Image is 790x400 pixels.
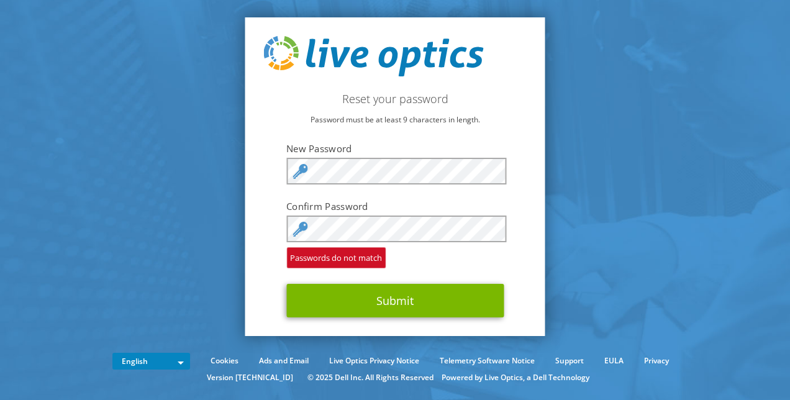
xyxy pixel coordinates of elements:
label: Confirm Password [286,200,504,212]
h2: Reset your password [264,92,527,106]
a: Cookies [201,354,248,368]
a: Privacy [635,354,678,368]
button: Submit [286,284,504,317]
a: Telemetry Software Notice [430,354,544,368]
a: Support [546,354,593,368]
a: Ads and Email [250,354,318,368]
p: Password must be at least 9 characters in length. [264,113,527,127]
span: Passwords do not match [286,247,386,268]
a: EULA [595,354,633,368]
li: © 2025 Dell Inc. All Rights Reserved [301,371,440,384]
li: Powered by Live Optics, a Dell Technology [442,371,589,384]
img: live_optics_svg.svg [264,36,484,77]
li: Version [TECHNICAL_ID] [201,371,299,384]
a: Live Optics Privacy Notice [320,354,429,368]
label: New Password [286,142,504,155]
